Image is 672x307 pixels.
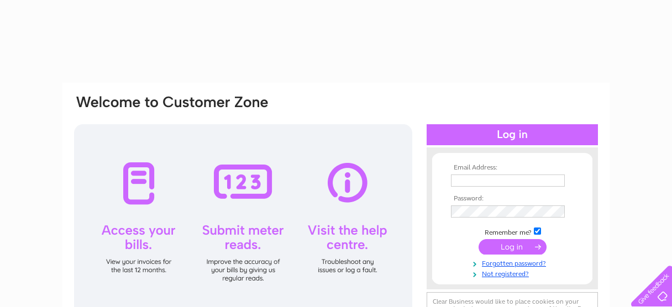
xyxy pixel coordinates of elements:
[448,195,576,203] th: Password:
[448,226,576,237] td: Remember me?
[451,268,576,278] a: Not registered?
[448,164,576,172] th: Email Address:
[451,257,576,268] a: Forgotten password?
[479,239,547,255] input: Submit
